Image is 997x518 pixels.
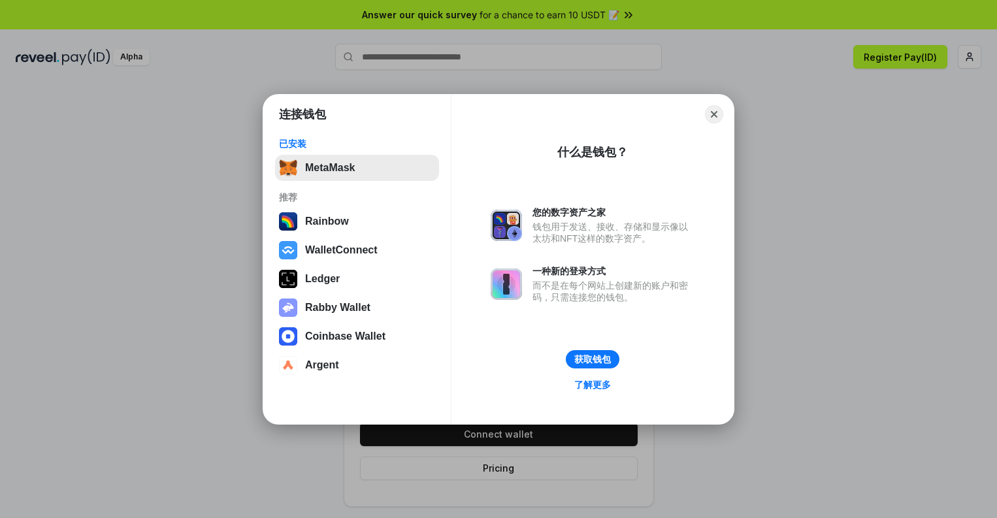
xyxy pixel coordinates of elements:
a: 了解更多 [566,376,619,393]
button: Rainbow [275,208,439,235]
img: svg+xml,%3Csvg%20width%3D%2228%22%20height%3D%2228%22%20viewBox%3D%220%200%2028%2028%22%20fill%3D... [279,327,297,346]
div: Coinbase Wallet [305,331,385,342]
div: 获取钱包 [574,353,611,365]
div: 而不是在每个网站上创建新的账户和密码，只需连接您的钱包。 [532,280,695,303]
div: Argent [305,359,339,371]
button: Rabby Wallet [275,295,439,321]
img: svg+xml,%3Csvg%20xmlns%3D%22http%3A%2F%2Fwww.w3.org%2F2000%2Fsvg%22%20fill%3D%22none%22%20viewBox... [491,268,522,300]
div: 一种新的登录方式 [532,265,695,277]
div: 钱包用于发送、接收、存储和显示像以太坊和NFT这样的数字资产。 [532,221,695,244]
button: Ledger [275,266,439,292]
button: WalletConnect [275,237,439,263]
img: svg+xml,%3Csvg%20xmlns%3D%22http%3A%2F%2Fwww.w3.org%2F2000%2Fsvg%22%20fill%3D%22none%22%20viewBox... [279,299,297,317]
div: 了解更多 [574,379,611,391]
div: 推荐 [279,191,435,203]
div: 什么是钱包？ [557,144,628,160]
div: WalletConnect [305,244,378,256]
button: MetaMask [275,155,439,181]
img: svg+xml,%3Csvg%20xmlns%3D%22http%3A%2F%2Fwww.w3.org%2F2000%2Fsvg%22%20fill%3D%22none%22%20viewBox... [491,210,522,241]
div: Rabby Wallet [305,302,370,314]
div: MetaMask [305,162,355,174]
img: svg+xml,%3Csvg%20xmlns%3D%22http%3A%2F%2Fwww.w3.org%2F2000%2Fsvg%22%20width%3D%2228%22%20height%3... [279,270,297,288]
img: svg+xml,%3Csvg%20width%3D%2228%22%20height%3D%2228%22%20viewBox%3D%220%200%2028%2028%22%20fill%3D... [279,241,297,259]
button: Argent [275,352,439,378]
div: Rainbow [305,216,349,227]
div: Ledger [305,273,340,285]
img: svg+xml,%3Csvg%20fill%3D%22none%22%20height%3D%2233%22%20viewBox%3D%220%200%2035%2033%22%20width%... [279,159,297,177]
img: svg+xml,%3Csvg%20width%3D%22120%22%20height%3D%22120%22%20viewBox%3D%220%200%20120%20120%22%20fil... [279,212,297,231]
button: Close [705,105,723,123]
div: 您的数字资产之家 [532,206,695,218]
button: 获取钱包 [566,350,619,368]
div: 已安装 [279,138,435,150]
h1: 连接钱包 [279,106,326,122]
img: svg+xml,%3Csvg%20width%3D%2228%22%20height%3D%2228%22%20viewBox%3D%220%200%2028%2028%22%20fill%3D... [279,356,297,374]
button: Coinbase Wallet [275,323,439,349]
